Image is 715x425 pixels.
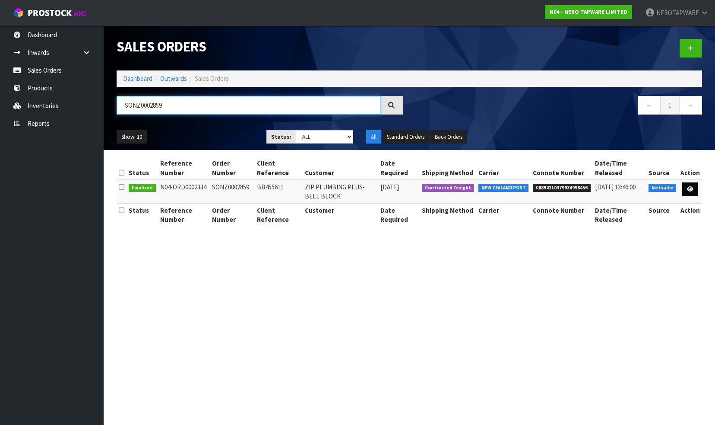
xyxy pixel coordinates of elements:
[531,203,593,226] th: Connote Number
[129,184,156,192] span: Finalised
[303,203,378,226] th: Customer
[117,39,403,54] h1: Sales Orders
[660,96,680,115] a: 1
[476,157,531,180] th: Carrier
[123,74,152,83] a: Dashboard
[678,157,702,180] th: Action
[210,203,255,226] th: Order Number
[382,130,429,144] button: Standard Orders
[127,157,158,180] th: Status
[117,96,380,115] input: Search sales orders
[271,133,291,141] strong: Status:
[420,157,476,180] th: Shipping Method
[550,8,627,16] strong: N04 - NERO TAPWARE LIMITED
[646,203,678,226] th: Source
[533,184,591,192] span: 00894210379934998456
[649,184,676,192] span: Netsuite
[638,96,661,115] a: ←
[476,203,531,226] th: Carrier
[158,157,210,180] th: Reference Number
[73,10,87,18] small: WMS
[679,96,702,115] a: →
[378,157,420,180] th: Date Required
[158,203,210,226] th: Reference Number
[422,184,474,192] span: Contracted Freight
[593,203,647,226] th: Date/Time Released
[158,180,210,203] td: N04-ORD0002334
[255,203,303,226] th: Client Reference
[303,180,378,203] td: ZIP PLUMBING PLUS- BELL BLOCK
[646,157,678,180] th: Source
[160,74,187,83] a: Outwards
[366,130,381,144] button: All
[593,157,647,180] th: Date/Time Released
[595,183,636,191] span: [DATE] 13:46:00
[255,180,303,203] td: BB455611
[303,157,378,180] th: Customer
[380,183,399,191] span: [DATE]
[656,9,699,17] span: NEROTAPWARE
[127,203,158,226] th: Status
[378,203,420,226] th: Date Required
[210,157,255,180] th: Order Number
[430,130,467,144] button: Back Orders
[531,157,593,180] th: Connote Number
[117,130,147,144] button: Show: 10
[28,7,72,19] span: ProStock
[420,203,476,226] th: Shipping Method
[416,96,702,117] nav: Page navigation
[255,157,303,180] th: Client Reference
[13,7,24,18] img: cube-alt.png
[210,180,255,203] td: SONZ0002859
[678,203,702,226] th: Action
[478,184,529,192] span: NEW ZEALAND POST
[195,74,229,83] span: Sales Orders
